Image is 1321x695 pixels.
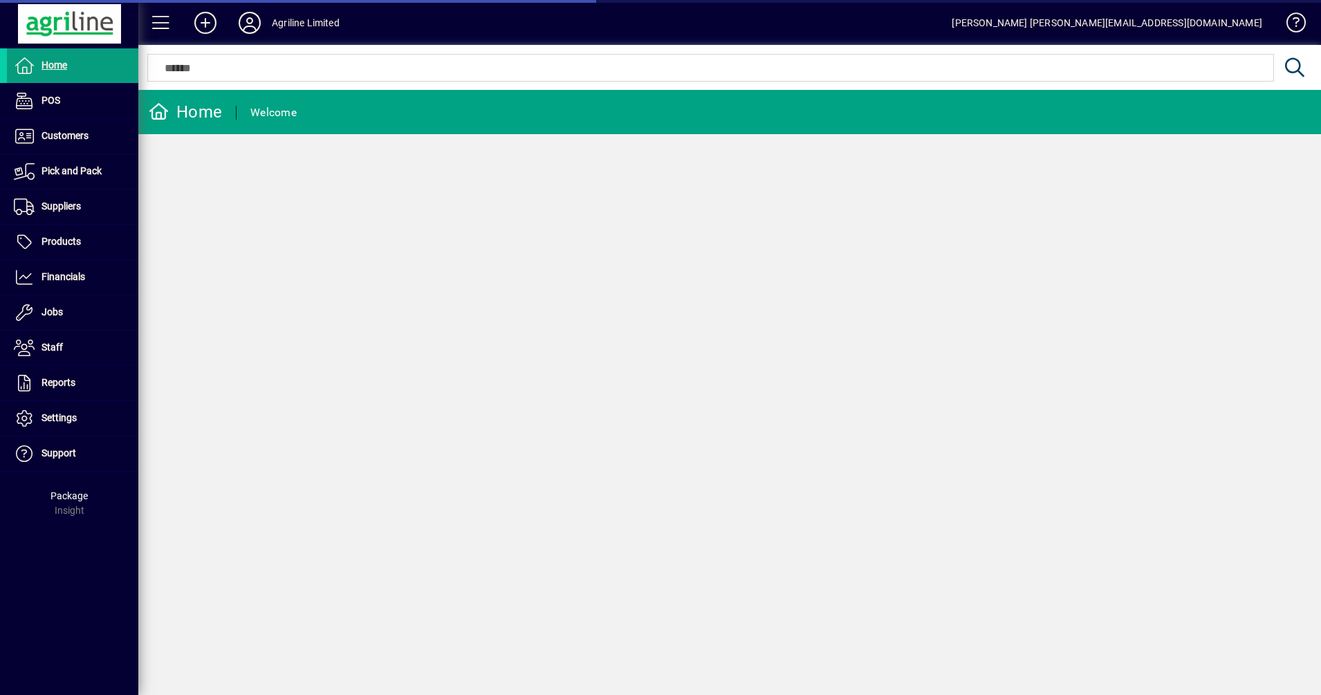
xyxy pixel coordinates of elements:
[7,189,138,224] a: Suppliers
[272,12,340,34] div: Agriline Limited
[7,225,138,259] a: Products
[7,154,138,189] a: Pick and Pack
[41,165,102,176] span: Pick and Pack
[41,306,63,317] span: Jobs
[1276,3,1304,48] a: Knowledge Base
[41,271,85,282] span: Financials
[50,490,88,501] span: Package
[41,130,89,141] span: Customers
[952,12,1262,34] div: [PERSON_NAME] [PERSON_NAME][EMAIL_ADDRESS][DOMAIN_NAME]
[41,201,81,212] span: Suppliers
[7,119,138,154] a: Customers
[41,95,60,106] span: POS
[7,366,138,400] a: Reports
[41,236,81,247] span: Products
[250,102,297,124] div: Welcome
[41,377,75,388] span: Reports
[7,401,138,436] a: Settings
[41,342,63,353] span: Staff
[183,10,228,35] button: Add
[7,84,138,118] a: POS
[7,436,138,471] a: Support
[41,412,77,423] span: Settings
[7,260,138,295] a: Financials
[228,10,272,35] button: Profile
[149,101,222,123] div: Home
[41,447,76,458] span: Support
[41,59,67,71] span: Home
[7,295,138,330] a: Jobs
[7,331,138,365] a: Staff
